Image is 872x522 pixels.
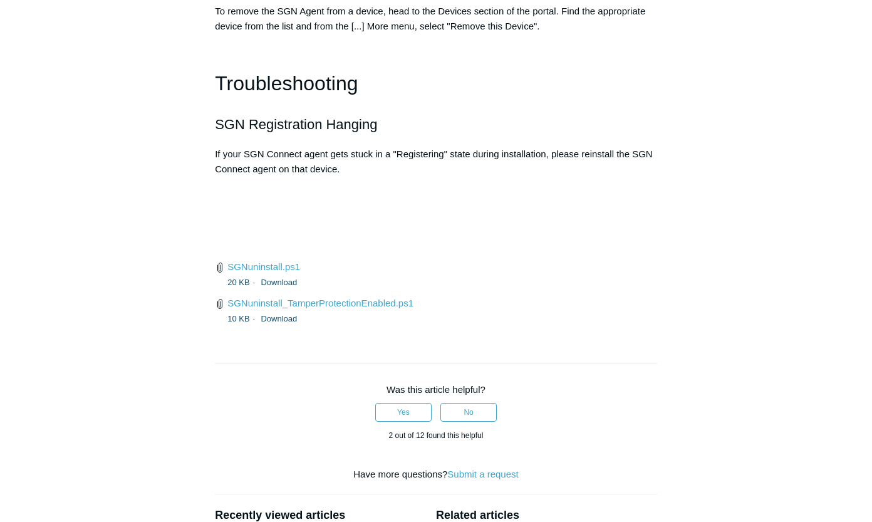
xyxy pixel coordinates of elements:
span: Was this article helpful? [387,384,485,395]
h1: Troubleshooting [215,68,657,100]
button: This article was not helpful [440,403,497,422]
a: SGNuninstall.ps1 [227,261,300,272]
h2: SGN Registration Hanging [215,113,657,135]
div: Have more questions? [215,467,657,482]
span: To remove the SGN Agent from a device, head to the Devices section of the portal. Find the approp... [215,6,645,31]
span: 2 out of 12 found this helpful [389,431,484,440]
span: If your SGN Connect agent gets stuck in a "Registering" state during installation, please reinsta... [215,149,653,174]
button: This article was helpful [375,403,432,422]
span: 10 KB [227,314,258,323]
span: 20 KB [227,278,258,287]
a: Download [261,314,297,323]
a: SGNuninstall_TamperProtectionEnabled.ps1 [227,298,413,308]
a: Submit a request [447,469,518,479]
a: Download [261,278,297,287]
